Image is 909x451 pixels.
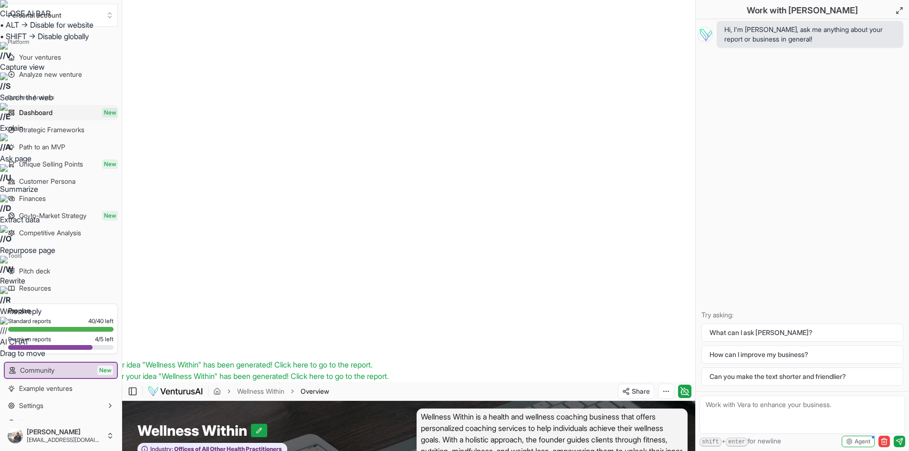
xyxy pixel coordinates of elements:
[19,384,73,393] span: Example ventures
[6,360,373,369] a: TheViability analysissection for your idea "Wellness Within" has been generated! Click here to go...
[6,360,373,369] span: The section for your idea " " has been generated! Click here to go to the report.
[237,387,284,396] a: Wellness Within
[701,367,903,386] button: Can you make the text shorter and friendlier?
[726,438,748,447] kbd: enter
[618,384,654,399] button: Share
[147,386,203,397] img: logo
[700,438,721,447] kbd: shift
[137,422,251,439] span: Wellness Within
[162,371,214,381] span: Wellness Within
[27,428,103,436] span: [PERSON_NAME]
[97,366,113,375] span: New
[842,436,875,447] button: Agent
[20,366,54,375] span: Community
[19,401,43,410] span: Settings
[855,438,870,445] span: Agent
[146,360,198,369] span: Wellness Within
[6,371,389,381] a: TheCompetitive analysissection for your idea "Wellness Within" has been generated! Click here to ...
[4,424,118,447] button: [PERSON_NAME][EMAIL_ADDRESS][DOMAIN_NAME]
[27,436,103,444] span: [EMAIL_ADDRESS][DOMAIN_NAME]
[8,428,23,443] img: ACg8ocJvIiwHNfwc7YWeYTSTL6SfyONjwmFpCuzNPe3YxiStTmeVs0JRJg=s96-c
[301,387,329,396] span: Overview
[632,387,650,396] span: Share
[700,436,781,447] span: + for newline
[19,418,33,428] span: Help
[4,381,118,396] a: Example ventures
[6,371,389,381] span: The section for your idea " " has been generated! Click here to go to the report.
[5,363,117,378] a: CommunityNew
[4,415,118,430] a: Help
[4,398,118,413] button: Settings
[213,387,329,396] nav: breadcrumb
